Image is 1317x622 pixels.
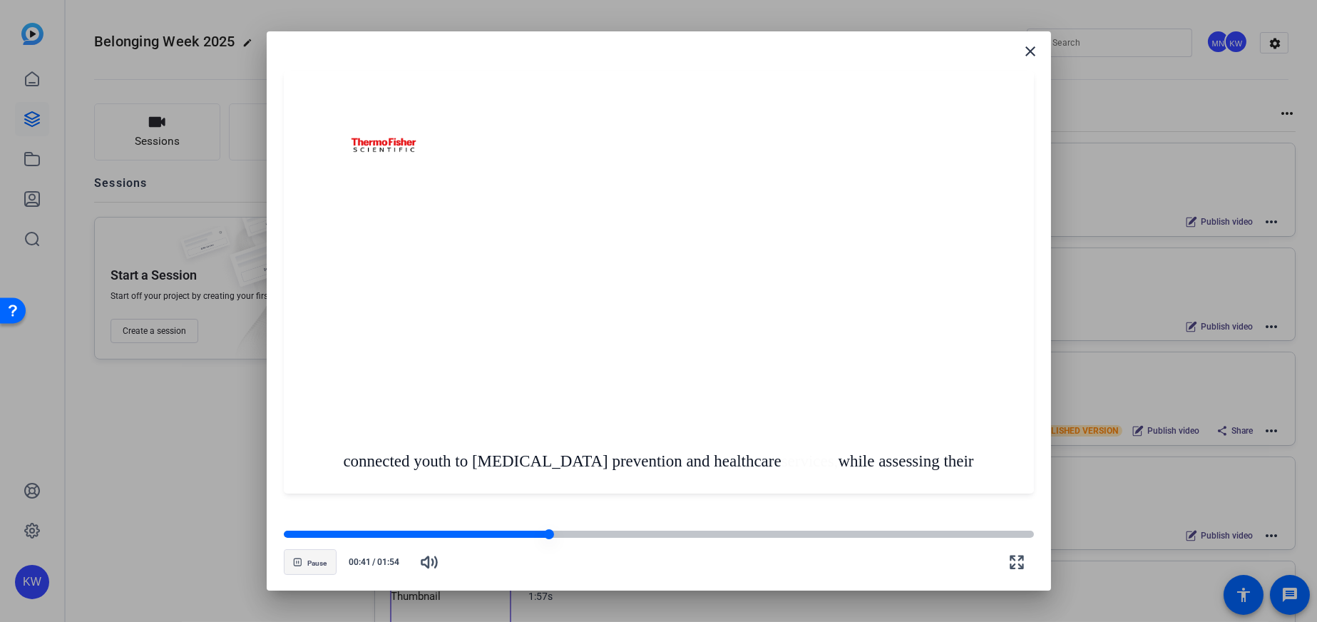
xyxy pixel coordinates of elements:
button: Mute [412,545,446,579]
span: Pause [307,559,327,568]
div: / [342,556,406,569]
button: Fullscreen [1000,545,1034,579]
span: 01:54 [377,556,406,569]
button: Pause [284,549,337,575]
span: 00:41 [342,556,371,569]
mat-icon: close [1023,43,1040,60]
